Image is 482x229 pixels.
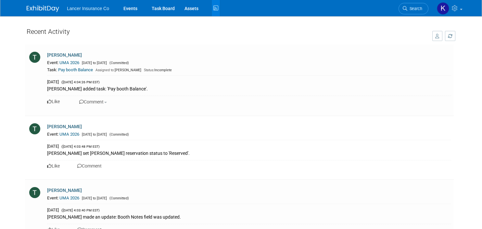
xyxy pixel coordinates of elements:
[47,188,82,193] a: [PERSON_NAME]
[80,132,107,137] span: [DATE] to [DATE]
[47,144,59,149] span: [DATE]
[47,149,451,156] div: [PERSON_NAME] set [PERSON_NAME] reservation status to 'Reserved'.
[77,163,102,168] a: Comment
[94,68,141,72] span: [PERSON_NAME]
[399,3,428,14] a: Search
[59,60,79,65] a: UMA 2026
[27,6,59,12] img: ExhibitDay
[60,208,100,212] span: ([DATE] 4:03:40 PM EST)
[47,163,60,168] a: Like
[60,80,100,84] span: ([DATE] 4:04:26 PM EST)
[80,196,107,200] span: [DATE] to [DATE]
[77,98,109,105] button: Comment
[29,187,40,198] img: T.jpg
[47,208,59,212] span: [DATE]
[47,52,82,58] a: [PERSON_NAME]
[47,85,451,92] div: [PERSON_NAME] added task: 'Pay booth Balance'.
[47,213,451,220] div: [PERSON_NAME] made an update: Booth Notes field was updated.
[47,195,58,200] span: Event:
[47,124,82,129] a: [PERSON_NAME]
[67,6,109,11] span: Lancer Insurance Co
[142,68,172,72] span: Incomplete
[47,60,58,65] span: Event:
[144,68,154,72] span: Status:
[29,52,40,63] img: T.jpg
[407,6,422,11] span: Search
[47,79,59,84] span: [DATE]
[47,132,58,137] span: Event:
[108,61,129,65] span: (Committed)
[29,123,40,134] img: T.jpg
[60,144,100,149] span: ([DATE] 4:03:48 PM EST)
[80,61,107,65] span: [DATE] to [DATE]
[47,99,60,104] a: Like
[59,195,79,200] a: UMA 2026
[95,68,115,72] span: Assigned to:
[58,67,93,72] a: Pay booth Balance
[437,2,449,15] img: Kimberly Ochs
[27,24,426,42] div: Recent Activity
[59,132,79,137] a: UMA 2026
[108,196,129,200] span: (Committed)
[108,132,129,137] span: (Committed)
[47,67,57,72] span: Task:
